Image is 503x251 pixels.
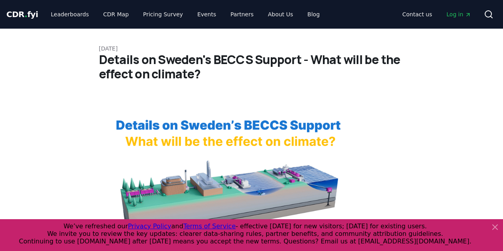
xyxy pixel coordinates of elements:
p: [DATE] [99,45,404,53]
a: Blog [301,7,326,21]
a: Partners [224,7,260,21]
a: About Us [262,7,299,21]
nav: Main [45,7,326,21]
a: CDR Map [97,7,135,21]
a: Events [191,7,222,21]
a: Pricing Survey [137,7,189,21]
a: CDR.fyi [6,9,38,20]
nav: Main [396,7,478,21]
a: Log in [440,7,478,21]
span: . [25,10,27,19]
span: CDR fyi [6,10,38,19]
span: Log in [447,10,471,18]
a: Contact us [396,7,439,21]
a: Leaderboards [45,7,95,21]
h1: Details on Sweden's BECCS Support - What will be the effect on climate? [99,53,404,81]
